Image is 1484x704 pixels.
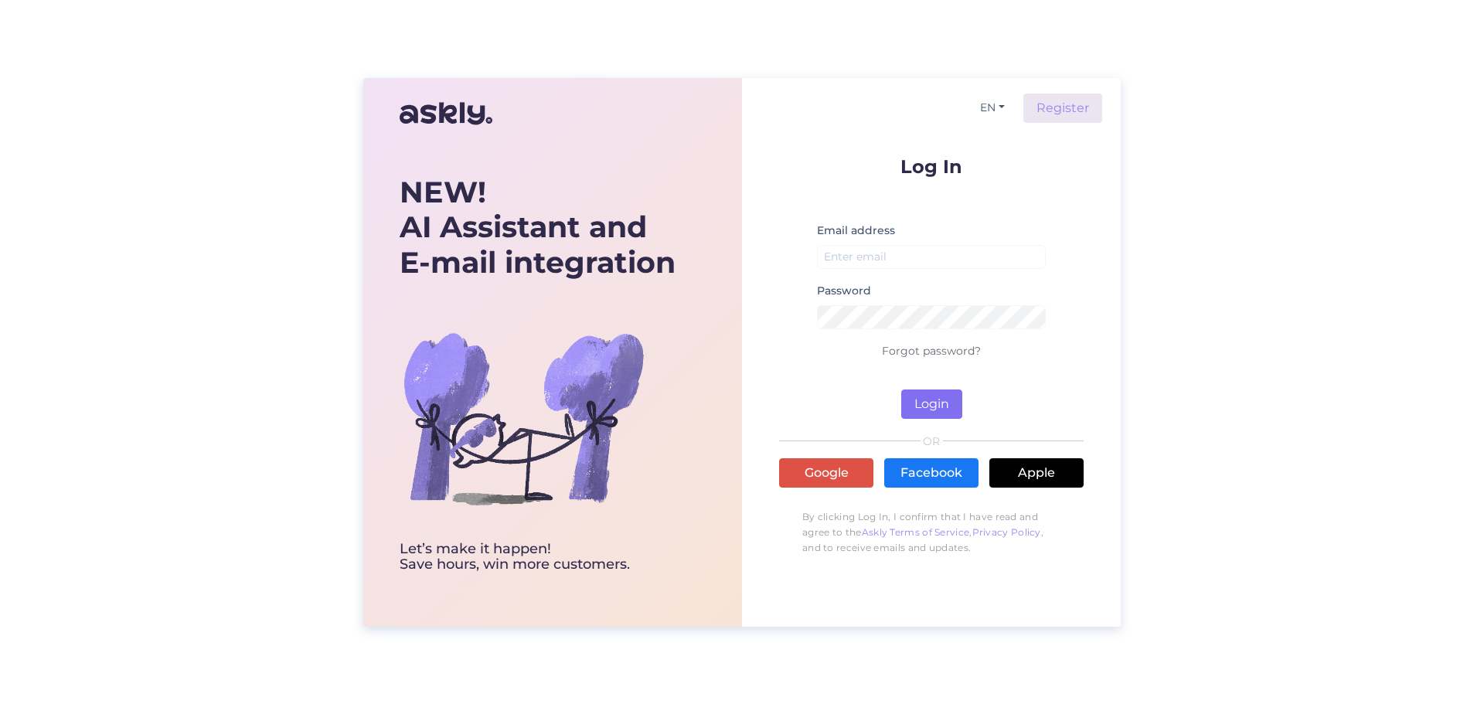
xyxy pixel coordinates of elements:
[817,245,1046,269] input: Enter email
[400,174,486,210] b: NEW!
[882,344,981,358] a: Forgot password?
[817,283,871,299] label: Password
[400,95,492,132] img: Askly
[1023,94,1102,123] a: Register
[862,526,970,538] a: Askly Terms of Service
[817,223,895,239] label: Email address
[901,389,962,419] button: Login
[400,294,647,542] img: bg-askly
[779,157,1084,176] p: Log In
[921,436,943,447] span: OR
[974,97,1011,119] button: EN
[400,542,676,573] div: Let’s make it happen! Save hours, win more customers.
[400,175,676,281] div: AI Assistant and E-mail integration
[989,458,1084,488] a: Apple
[884,458,979,488] a: Facebook
[972,526,1041,538] a: Privacy Policy
[779,502,1084,563] p: By clicking Log In, I confirm that I have read and agree to the , , and to receive emails and upd...
[779,458,873,488] a: Google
